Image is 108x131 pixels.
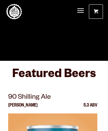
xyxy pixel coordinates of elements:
a: Odell Home [6,4,22,19]
p: 90 Shilling Ale [8,92,97,103]
p: 5.3 ABV [84,103,97,113]
p: [PERSON_NAME] [8,103,38,113]
h3: Featured Beers [8,67,100,86]
a: Menu [77,4,84,18]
